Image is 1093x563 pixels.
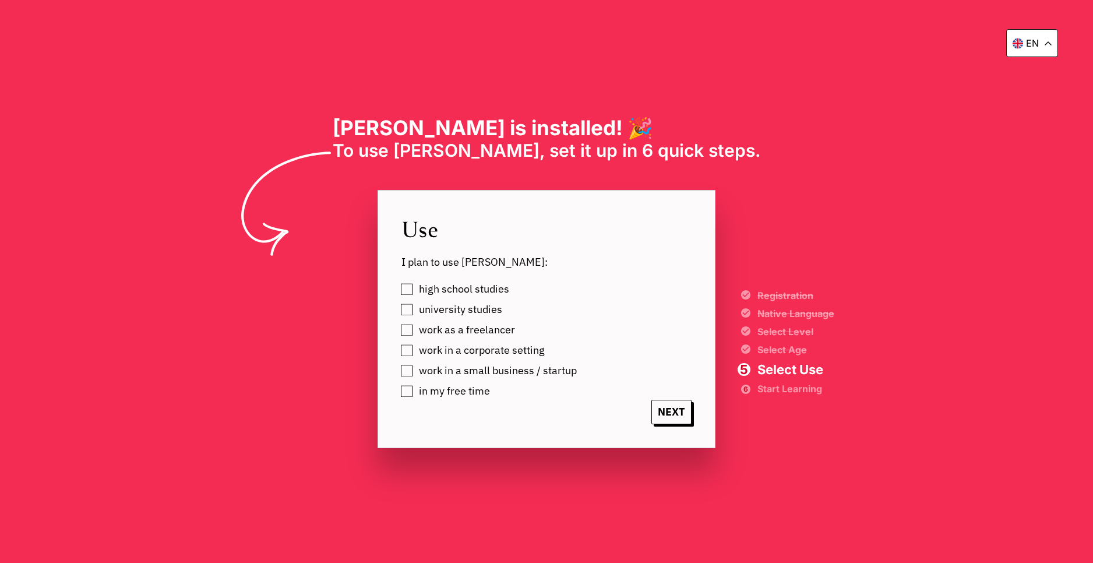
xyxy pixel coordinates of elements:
[757,327,834,336] span: Select Level
[419,344,545,356] span: work in a corporate setting
[333,115,761,140] h1: [PERSON_NAME] is installed! 🎉
[419,324,515,336] span: work as a freelancer
[401,214,692,244] span: Use
[419,304,502,315] span: university studies
[757,309,834,318] span: Native Language
[757,345,834,354] span: Select Age
[757,291,834,300] span: Registration
[1026,37,1039,49] p: en
[757,385,834,393] span: Start Learning
[333,140,761,161] span: To use [PERSON_NAME], set it up in 6 quick steps.
[419,385,490,397] span: in my free time
[419,365,577,376] span: work in a small business / startup
[401,255,692,269] span: I plan to use [PERSON_NAME]:
[419,283,509,295] span: high school studies
[757,363,834,376] span: Select Use
[651,400,692,424] span: NEXT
